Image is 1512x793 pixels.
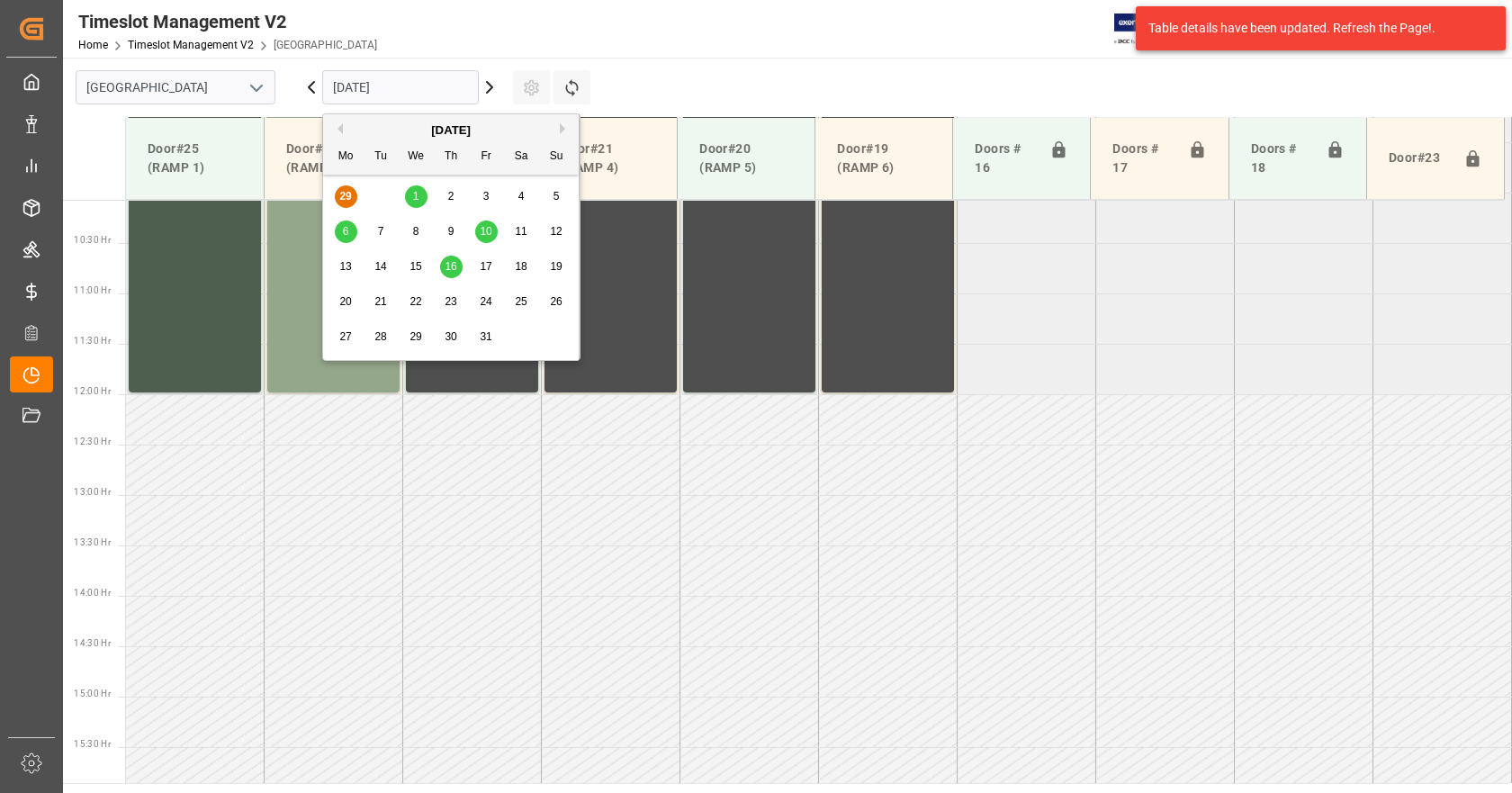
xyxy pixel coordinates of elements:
div: Choose Tuesday, October 28th, 2025 [370,326,392,348]
div: Choose Saturday, October 4th, 2025 [510,185,533,208]
span: 24 [480,295,491,308]
div: Choose Sunday, October 26th, 2025 [545,291,568,313]
span: 11:30 Hr [74,336,111,346]
img: Exertis%20JAM%20-%20Email%20Logo.jpg_1722504956.jpg [1114,14,1176,45]
div: Door#23 [1381,141,1456,176]
span: 3 [483,190,490,203]
div: Door#20 (RAMP 5) [692,132,800,185]
span: 15:00 Hr [74,689,111,698]
div: Door#21 (RAMP 4) [554,132,662,185]
div: Choose Tuesday, October 7th, 2025 [370,221,392,243]
span: 10:30 Hr [74,235,111,245]
span: 28 [374,330,386,343]
span: 15 [409,260,421,273]
input: Type to search/select [76,70,275,104]
input: DD.MM.YYYY [322,70,479,104]
div: Doors # 17 [1105,132,1180,185]
div: Door#25 (RAMP 1) [140,132,249,185]
div: Door#19 (RAMP 6) [830,132,938,185]
span: 31 [480,330,491,343]
span: 14 [374,260,386,273]
div: Choose Wednesday, October 8th, 2025 [405,221,427,243]
div: Choose Friday, October 17th, 2025 [475,256,498,278]
div: Su [545,146,568,168]
span: 23 [445,295,456,308]
span: 19 [550,260,562,273]
span: 6 [343,225,349,238]
button: open menu [242,74,269,102]
div: Doors # 18 [1244,132,1318,185]
span: 13:00 Hr [74,487,111,497]
div: Choose Thursday, October 16th, 2025 [440,256,463,278]
div: We [405,146,427,168]
div: Choose Friday, October 31st, 2025 [475,326,498,348]
div: Choose Friday, October 3rd, 2025 [475,185,498,208]
div: Choose Saturday, October 18th, 2025 [510,256,533,278]
span: 30 [445,330,456,343]
div: Doors # 16 [967,132,1042,185]
span: 11 [515,225,526,238]
span: 13 [339,260,351,273]
span: 4 [518,190,525,203]
span: 21 [374,295,386,308]
div: Mo [335,146,357,168]
div: Choose Monday, October 20th, 2025 [335,291,357,313]
span: 7 [378,225,384,238]
span: 12 [550,225,562,238]
span: 12:30 Hr [74,437,111,446]
div: [DATE] [323,122,579,140]
div: Th [440,146,463,168]
div: Choose Wednesday, October 1st, 2025 [405,185,427,208]
span: 11:00 Hr [74,285,111,295]
div: Choose Sunday, October 5th, 2025 [545,185,568,208]
span: 5 [553,190,560,203]
span: 14:30 Hr [74,638,111,648]
span: 16 [445,260,456,273]
div: Tu [370,146,392,168]
span: 18 [515,260,526,273]
span: 17 [480,260,491,273]
span: 1 [413,190,419,203]
span: 20 [339,295,351,308]
div: Choose Saturday, October 11th, 2025 [510,221,533,243]
div: Choose Tuesday, October 14th, 2025 [370,256,392,278]
span: 9 [448,225,454,238]
span: 10 [480,225,491,238]
div: Choose Wednesday, October 22nd, 2025 [405,291,427,313]
div: month 2025-10 [328,179,574,355]
div: Choose Wednesday, October 15th, 2025 [405,256,427,278]
div: Door#24 (RAMP 2) [279,132,387,185]
div: Choose Thursday, October 2nd, 2025 [440,185,463,208]
div: Choose Saturday, October 25th, 2025 [510,291,533,313]
span: 26 [550,295,562,308]
div: Choose Monday, October 6th, 2025 [335,221,357,243]
div: Choose Thursday, October 30th, 2025 [440,326,463,348]
div: Choose Sunday, October 12th, 2025 [545,221,568,243]
span: 29 [409,330,421,343]
div: Choose Monday, October 27th, 2025 [335,326,357,348]
a: Timeslot Management V2 [128,39,254,51]
div: Choose Tuesday, October 21st, 2025 [370,291,392,313]
div: Choose Friday, October 10th, 2025 [475,221,498,243]
span: 15:30 Hr [74,739,111,749]
span: 13:30 Hr [74,537,111,547]
div: Fr [475,146,498,168]
div: Timeslot Management V2 [78,8,377,35]
span: 25 [515,295,526,308]
span: 22 [409,295,421,308]
div: Choose Thursday, October 9th, 2025 [440,221,463,243]
div: Choose Sunday, October 19th, 2025 [545,256,568,278]
span: 2 [448,190,454,203]
span: 14:00 Hr [74,588,111,598]
div: Choose Thursday, October 23rd, 2025 [440,291,463,313]
span: 12:00 Hr [74,386,111,396]
button: Next Month [560,123,571,134]
div: Choose Friday, October 24th, 2025 [475,291,498,313]
div: Sa [510,146,533,168]
div: Table details have been updated. Refresh the Page!. [1148,19,1480,38]
a: Home [78,39,108,51]
div: Choose Monday, October 13th, 2025 [335,256,357,278]
button: Previous Month [332,123,343,134]
div: Choose Wednesday, October 29th, 2025 [405,326,427,348]
span: 27 [339,330,351,343]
